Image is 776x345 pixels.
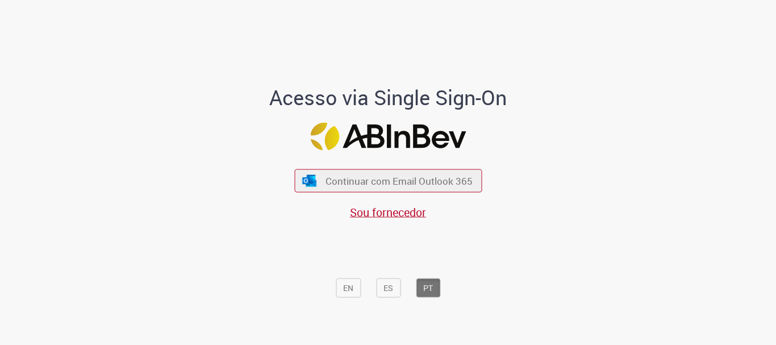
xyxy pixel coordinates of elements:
img: ícone Azure/Microsoft 360 [302,174,318,186]
a: Sou fornecedor [350,205,426,220]
img: Logo ABInBev [310,123,466,151]
button: PT [416,279,440,298]
h1: Acesso via Single Sign-On [231,86,546,109]
button: ícone Azure/Microsoft 360 Continuar com Email Outlook 365 [294,169,482,193]
button: EN [336,279,361,298]
span: Continuar com Email Outlook 365 [326,174,473,188]
button: ES [376,279,400,298]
